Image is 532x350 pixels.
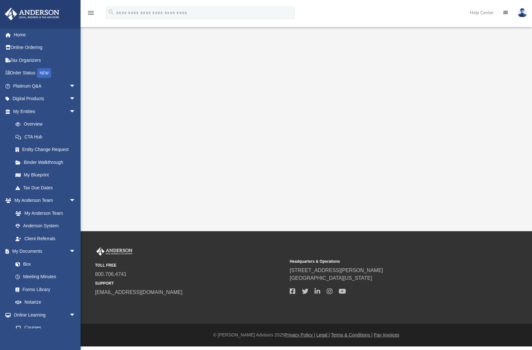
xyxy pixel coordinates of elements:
[69,245,82,258] span: arrow_drop_down
[9,232,82,245] a: Client Referrals
[9,169,82,182] a: My Blueprint
[69,194,82,207] span: arrow_drop_down
[87,12,95,17] a: menu
[9,220,82,232] a: Anderson System
[5,54,85,67] a: Tax Organizers
[5,308,82,321] a: Online Learningarrow_drop_down
[5,245,82,258] a: My Documentsarrow_drop_down
[9,143,85,156] a: Entity Change Request
[331,332,372,337] a: Terms & Conditions |
[285,332,315,337] a: Privacy Policy |
[9,296,82,309] a: Notarize
[95,289,182,295] a: [EMAIL_ADDRESS][DOMAIN_NAME]
[69,80,82,93] span: arrow_drop_down
[37,68,51,78] div: NEW
[9,258,79,270] a: Box
[9,130,85,143] a: CTA Hub
[69,92,82,106] span: arrow_drop_down
[5,41,85,54] a: Online Ordering
[5,80,85,92] a: Platinum Q&Aarrow_drop_down
[9,207,79,220] a: My Anderson Team
[95,262,285,268] small: TOLL FREE
[9,283,79,296] a: Forms Library
[9,118,85,131] a: Overview
[9,321,82,334] a: Courses
[5,28,85,41] a: Home
[290,259,480,264] small: Headquarters & Operations
[108,9,115,16] i: search
[5,67,85,80] a: Order StatusNEW
[9,181,85,194] a: Tax Due Dates
[374,332,399,337] a: Pay Invoices
[517,8,527,17] img: User Pic
[9,156,85,169] a: Binder Walkthrough
[290,275,372,281] a: [GEOGRAPHIC_DATA][US_STATE]
[9,270,82,283] a: Meeting Minutes
[69,105,82,118] span: arrow_drop_down
[87,9,95,17] i: menu
[5,194,82,207] a: My Anderson Teamarrow_drop_down
[290,268,383,273] a: [STREET_ADDRESS][PERSON_NAME]
[95,280,285,286] small: SUPPORT
[5,105,85,118] a: My Entitiesarrow_drop_down
[81,332,532,338] div: © [PERSON_NAME] Advisors 2025
[5,92,85,105] a: Digital Productsarrow_drop_down
[3,8,61,20] img: Anderson Advisors Platinum Portal
[95,271,127,277] a: 800.706.4741
[316,332,330,337] a: Legal |
[69,308,82,322] span: arrow_drop_down
[95,247,134,256] img: Anderson Advisors Platinum Portal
